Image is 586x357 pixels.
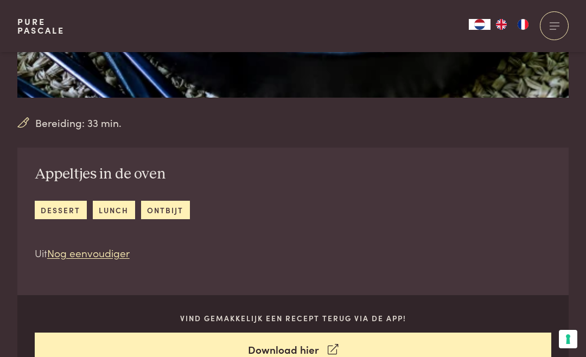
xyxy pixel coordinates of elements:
[491,19,512,30] a: EN
[35,201,87,219] a: dessert
[559,330,577,348] button: Uw voorkeuren voor toestemming voor trackingtechnologieën
[17,17,65,35] a: PurePascale
[93,201,135,219] a: lunch
[491,19,534,30] ul: Language list
[35,245,190,261] p: Uit
[512,19,534,30] a: FR
[35,165,190,184] h2: Appeltjes in de oven
[35,115,122,131] span: Bereiding: 33 min.
[469,19,491,30] div: Language
[35,313,552,324] p: Vind gemakkelijk een recept terug via de app!
[47,245,130,260] a: Nog eenvoudiger
[469,19,534,30] aside: Language selected: Nederlands
[469,19,491,30] a: NL
[141,201,190,219] a: ontbijt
